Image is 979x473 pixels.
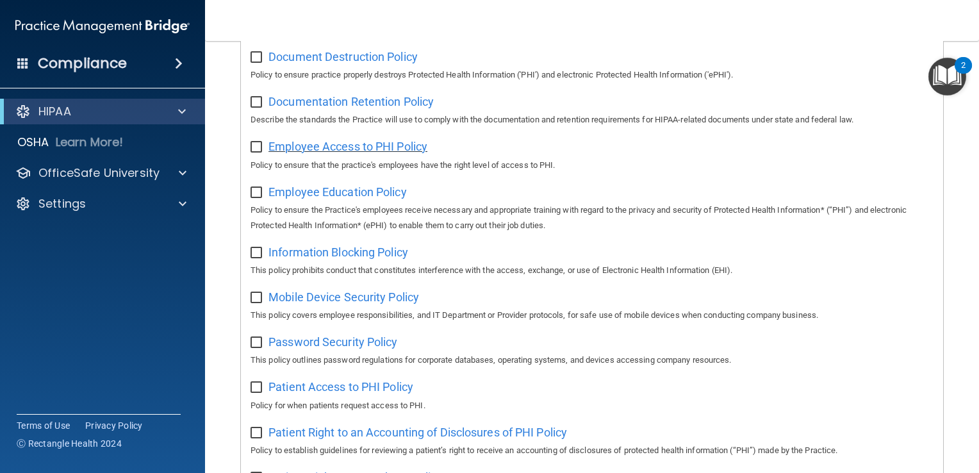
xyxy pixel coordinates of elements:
[251,203,934,233] p: Policy to ensure the Practice's employees receive necessary and appropriate training with regard ...
[268,50,418,63] span: Document Destruction Policy
[268,95,434,108] span: Documentation Retention Policy
[15,104,186,119] a: HIPAA
[268,140,427,153] span: Employee Access to PHI Policy
[38,196,86,212] p: Settings
[15,196,186,212] a: Settings
[17,437,122,450] span: Ⓒ Rectangle Health 2024
[17,135,49,150] p: OSHA
[251,263,934,278] p: This policy prohibits conduct that constitutes interference with the access, exchange, or use of ...
[38,54,127,72] h4: Compliance
[268,185,407,199] span: Employee Education Policy
[268,426,567,439] span: Patient Right to an Accounting of Disclosures of PHI Policy
[251,158,934,173] p: Policy to ensure that the practice's employees have the right level of access to PHI.
[38,104,71,119] p: HIPAA
[268,335,397,349] span: Password Security Policy
[251,398,934,413] p: Policy for when patients request access to PHI.
[17,419,70,432] a: Terms of Use
[251,67,934,83] p: Policy to ensure practice properly destroys Protected Health Information ('PHI') and electronic P...
[251,112,934,128] p: Describe the standards the Practice will use to comply with the documentation and retention requi...
[85,419,143,432] a: Privacy Policy
[928,58,966,95] button: Open Resource Center, 2 new notifications
[251,353,934,368] p: This policy outlines password regulations for corporate databases, operating systems, and devices...
[268,245,408,259] span: Information Blocking Policy
[268,290,419,304] span: Mobile Device Security Policy
[38,165,160,181] p: OfficeSafe University
[56,135,124,150] p: Learn More!
[961,65,966,82] div: 2
[268,380,413,394] span: Patient Access to PHI Policy
[15,165,186,181] a: OfficeSafe University
[915,386,964,435] iframe: Drift Widget Chat Controller
[251,443,934,458] p: Policy to establish guidelines for reviewing a patient’s right to receive an accounting of disclo...
[15,13,190,39] img: PMB logo
[251,308,934,323] p: This policy covers employee responsibilities, and IT Department or Provider protocols, for safe u...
